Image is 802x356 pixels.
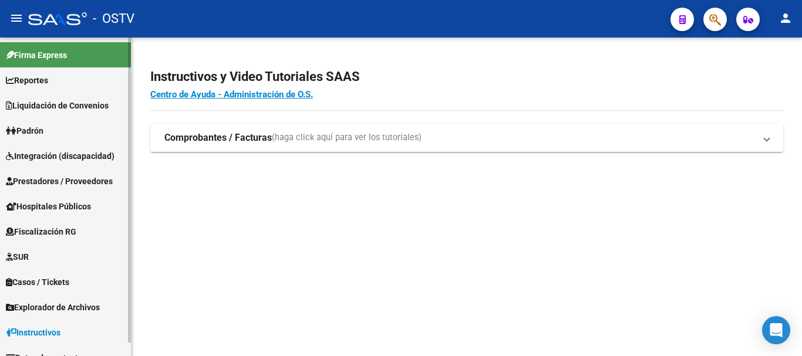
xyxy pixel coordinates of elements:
mat-expansion-panel-header: Comprobantes / Facturas(haga click aquí para ver los tutoriales) [150,124,783,152]
span: - OSTV [93,6,134,32]
mat-icon: person [779,11,793,25]
span: Integración (discapacidad) [6,150,114,162]
span: Liquidación de Convenios [6,99,109,112]
span: Instructivos [6,326,60,339]
a: Centro de Ayuda - Administración de O.S. [150,89,313,100]
mat-icon: menu [9,11,23,25]
div: Open Intercom Messenger [762,316,790,344]
span: SUR [6,250,29,263]
span: Casos / Tickets [6,276,69,289]
span: Fiscalización RG [6,225,76,238]
span: Reportes [6,74,48,87]
strong: Comprobantes / Facturas [164,131,272,144]
span: Explorador de Archivos [6,301,100,314]
span: Hospitales Públicos [6,200,91,213]
span: Firma Express [6,49,67,62]
span: Padrón [6,124,43,137]
span: (haga click aquí para ver los tutoriales) [272,131,422,144]
h2: Instructivos y Video Tutoriales SAAS [150,66,783,88]
span: Prestadores / Proveedores [6,175,113,188]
